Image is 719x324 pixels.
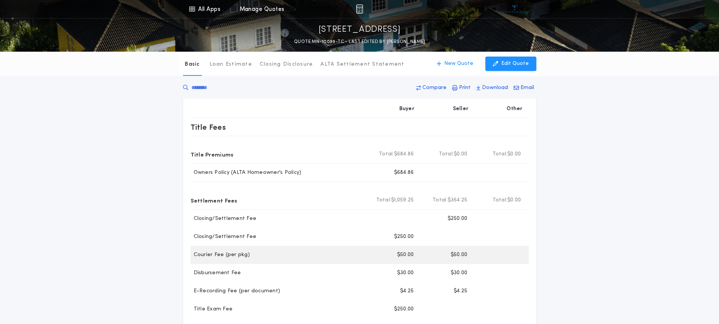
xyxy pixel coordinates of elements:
[397,251,414,259] p: $50.00
[450,81,473,95] button: Print
[400,287,414,295] p: $4.25
[485,57,536,71] button: Edit Quote
[191,251,250,259] p: Courier Fee (per pkg)
[191,233,257,241] p: Closing/Settlement Fee
[191,121,226,133] p: Title Fees
[356,5,363,14] img: img
[507,105,522,113] p: Other
[448,197,468,204] span: $364.25
[397,269,414,277] p: $30.00
[191,169,302,177] p: Owners Policy (ALTA Homeowner's Policy)
[429,57,481,71] button: New Quote
[376,197,391,204] b: Total:
[394,306,414,313] p: $250.00
[191,148,234,160] p: Title Premiums
[507,150,521,158] span: $0.00
[454,287,467,295] p: $4.25
[459,84,471,92] p: Print
[433,197,448,204] b: Total:
[422,84,446,92] p: Compare
[320,61,404,68] p: ALTA Settlement Statement
[191,306,233,313] p: Title Exam Fee
[319,24,401,36] p: [STREET_ADDRESS]
[501,60,529,68] p: Edit Quote
[444,60,473,68] p: New Quote
[451,269,468,277] p: $30.00
[454,150,467,158] span: $0.00
[191,194,237,206] p: Settlement Fees
[394,150,414,158] span: $684.86
[209,61,252,68] p: Loan Estimate
[191,287,280,295] p: E-Recording Fee (per document)
[448,215,468,223] p: $250.00
[394,169,414,177] p: $684.86
[451,251,468,259] p: $50.00
[500,5,529,13] img: vs-icon
[511,81,536,95] button: Email
[493,197,508,204] b: Total:
[399,105,414,113] p: Buyer
[379,150,394,158] b: Total:
[474,81,510,95] button: Download
[260,61,313,68] p: Closing Disclosure
[482,84,508,92] p: Download
[191,215,257,223] p: Closing/Settlement Fee
[507,197,521,204] span: $0.00
[493,150,508,158] b: Total:
[439,150,454,158] b: Total:
[185,61,200,68] p: Basic
[394,233,414,241] p: $250.00
[391,197,414,204] span: $1,059.25
[520,84,534,92] p: Email
[414,81,449,95] button: Compare
[191,269,241,277] p: Disbursement Fee
[453,105,469,113] p: Seller
[294,38,425,46] p: QUOTE MN-10099-TC - LAST EDITED BY [PERSON_NAME]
